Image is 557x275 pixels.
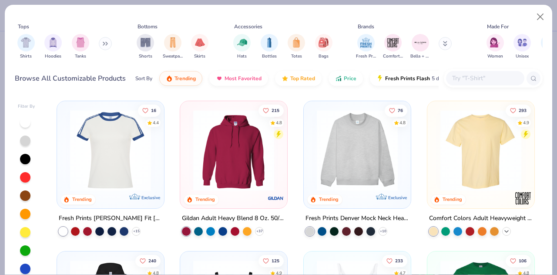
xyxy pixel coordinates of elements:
[436,110,526,191] img: 029b8af0-80e6-406f-9fdc-fdf898547912
[344,75,356,82] span: Price
[21,37,31,48] img: Shirts Image
[191,34,208,60] div: filter for Skirts
[329,71,363,86] button: Price
[163,53,183,60] span: Sweatpants
[432,74,464,84] span: 5 day delivery
[305,213,409,224] div: Fresh Prints Denver Mock Neck Heavyweight Sweatshirt
[59,213,162,224] div: Fresh Prints [PERSON_NAME] Fit [PERSON_NAME] Shirt with Stripes
[517,37,527,48] img: Unisex Image
[451,73,518,83] input: Try "T-Shirt"
[382,255,407,267] button: Like
[20,53,32,60] span: Shirts
[275,71,322,86] button: Top Rated
[237,53,247,60] span: Hats
[386,36,399,49] img: Comfort Colors Image
[487,34,504,60] div: filter for Women
[216,75,223,82] img: most_fav.gif
[356,53,376,60] span: Fresh Prints
[261,34,278,60] button: filter button
[315,34,332,60] button: filter button
[356,34,376,60] button: filter button
[312,110,402,191] img: f5d85501-0dbb-4ee4-b115-c08fa3845d83
[290,75,315,82] span: Top Rated
[516,53,529,60] span: Unisex
[17,34,35,60] button: filter button
[75,53,86,60] span: Tanks
[276,119,282,126] div: 4.8
[359,36,372,49] img: Fresh Prints Image
[194,53,205,60] span: Skirts
[376,75,383,82] img: flash.gif
[259,255,284,267] button: Like
[135,75,152,82] div: Sort By
[319,53,329,60] span: Bags
[237,37,247,48] img: Hats Image
[487,53,503,60] span: Women
[532,9,549,25] button: Close
[370,71,470,86] button: Fresh Prints Flash5 day delivery
[262,53,277,60] span: Bottles
[399,119,406,126] div: 4.8
[514,190,532,207] img: Comfort Colors logo
[319,37,328,48] img: Bags Image
[398,108,403,112] span: 76
[44,34,62,60] button: filter button
[191,34,208,60] button: filter button
[138,23,158,31] div: Bottoms
[72,34,89,60] div: filter for Tanks
[383,53,403,60] span: Comfort Colors
[506,255,531,267] button: Like
[135,255,161,267] button: Like
[141,37,151,48] img: Shorts Image
[414,36,427,49] img: Bella + Canvas Image
[141,195,160,200] span: Exclusive
[209,71,268,86] button: Most Favorited
[168,37,178,48] img: Sweatpants Image
[48,37,58,48] img: Hoodies Image
[315,34,332,60] div: filter for Bags
[523,119,529,126] div: 4.9
[139,53,152,60] span: Shorts
[288,34,305,60] button: filter button
[356,34,376,60] div: filter for Fresh Prints
[151,108,156,112] span: 16
[292,37,301,48] img: Totes Image
[519,108,527,112] span: 293
[159,71,202,86] button: Trending
[233,34,251,60] button: filter button
[380,229,386,234] span: + 10
[385,104,407,116] button: Like
[410,34,430,60] div: filter for Bella + Canvas
[288,34,305,60] div: filter for Totes
[18,103,35,110] div: Filter By
[148,258,156,263] span: 240
[506,104,531,116] button: Like
[291,53,302,60] span: Totes
[182,213,285,224] div: Gildan Adult Heavy Blend 8 Oz. 50/50 Hooded Sweatshirt
[383,34,403,60] div: filter for Comfort Colors
[395,258,403,263] span: 233
[358,23,374,31] div: Brands
[137,34,154,60] div: filter for Shorts
[410,53,430,60] span: Bella + Canvas
[383,34,403,60] button: filter button
[233,34,251,60] div: filter for Hats
[18,23,29,31] div: Tops
[76,37,85,48] img: Tanks Image
[487,23,509,31] div: Made For
[45,53,61,60] span: Hoodies
[66,110,155,191] img: e5540c4d-e74a-4e58-9a52-192fe86bec9f
[163,34,183,60] button: filter button
[195,37,205,48] img: Skirts Image
[44,34,62,60] div: filter for Hoodies
[189,110,278,191] img: 01756b78-01f6-4cc6-8d8a-3c30c1a0c8ac
[272,258,280,263] span: 125
[225,75,262,82] span: Most Favorited
[267,190,285,207] img: Gildan logo
[155,110,245,191] img: 77058d13-6681-46a4-a602-40ee85a356b7
[163,34,183,60] div: filter for Sweatpants
[133,229,139,234] span: + 15
[256,229,263,234] span: + 37
[166,75,173,82] img: trending.gif
[519,258,527,263] span: 106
